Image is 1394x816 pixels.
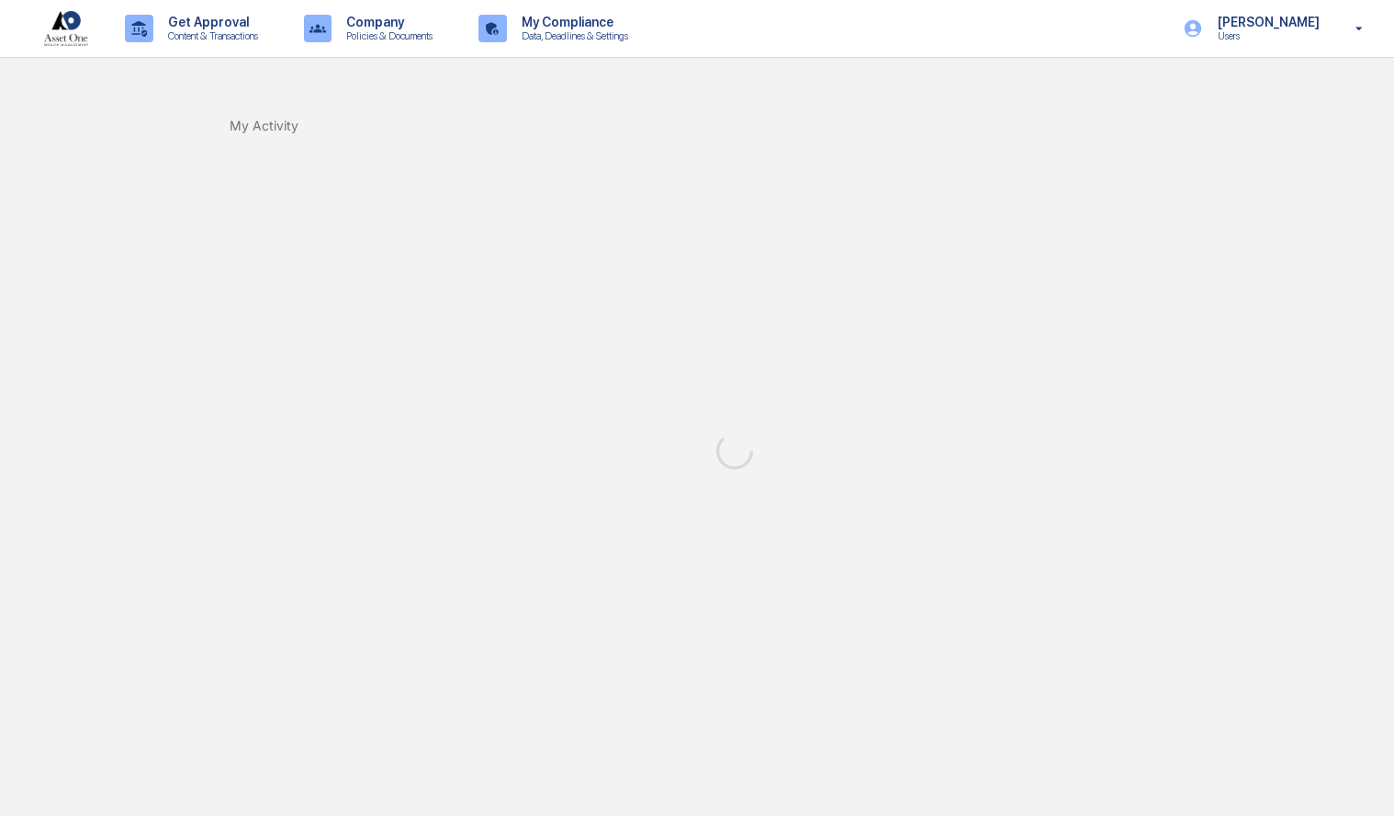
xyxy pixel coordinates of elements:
img: logo [44,11,88,46]
p: Company [332,15,442,29]
p: [PERSON_NAME] [1203,15,1329,29]
p: Users [1203,29,1329,42]
p: Content & Transactions [153,29,267,42]
p: Get Approval [153,15,267,29]
p: Data, Deadlines & Settings [507,29,637,42]
p: My Compliance [507,15,637,29]
p: Policies & Documents [332,29,442,42]
div: My Activity [230,118,298,133]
